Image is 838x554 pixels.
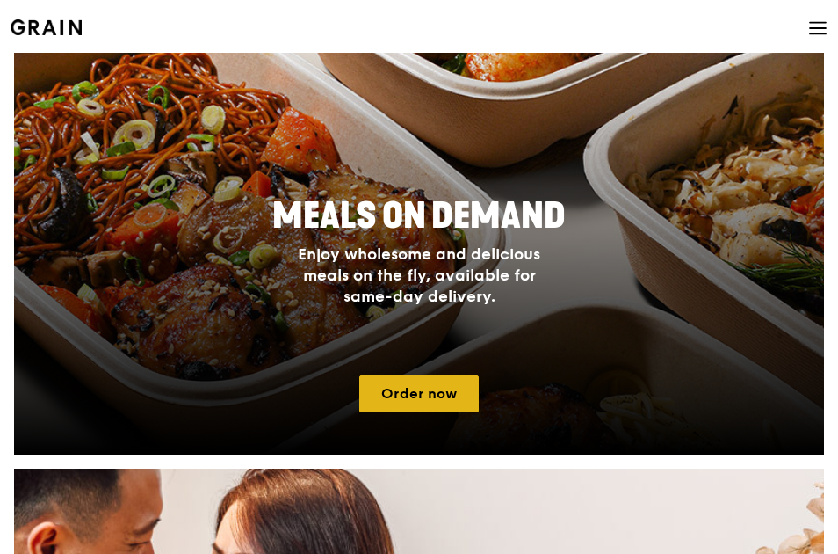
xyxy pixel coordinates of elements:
[11,19,82,35] img: Grain
[272,195,566,237] span: Meals On Demand
[359,375,479,412] a: Order now
[298,244,540,306] span: Enjoy wholesome and delicious meals on the fly, available for same-day delivery.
